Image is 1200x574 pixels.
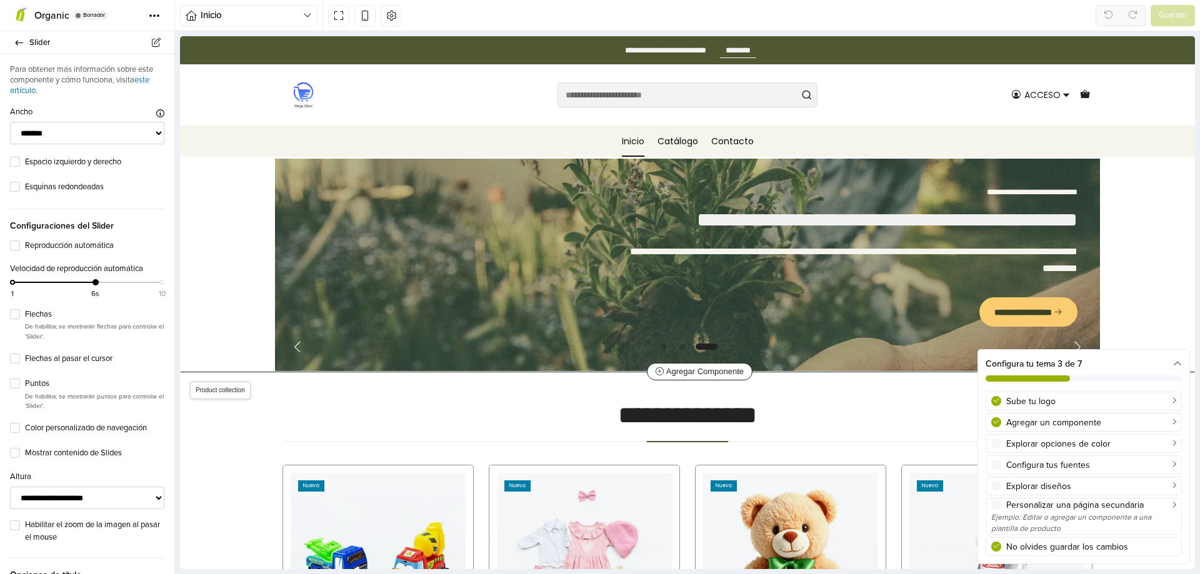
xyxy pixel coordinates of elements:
[10,75,149,96] a: este artículo
[828,50,893,68] button: Acceso
[11,288,14,299] span: 1
[1006,458,1176,472] div: Configura tus fuentes
[25,181,164,194] label: Esquinas redondeadas
[95,122,920,335] div: 3 / 3
[25,353,164,365] label: Flechas al pasar el cursor
[10,345,71,363] span: Product collection
[886,303,905,318] button: Next slide
[34,9,69,22] span: Organic
[442,89,464,121] a: Inicio
[10,106,32,119] label: Ancho
[844,54,881,63] div: Acceso
[25,240,164,252] label: Reproducción automática
[737,444,763,455] div: Nuevo
[986,392,1182,410] a: Sube tu logo
[25,322,164,341] p: De habilitar, se mostrarán flechas para controlar el 'Slider'.
[1006,540,1176,553] div: No olvides guardar los cambios
[25,422,164,435] label: Color personalizado de navegación
[978,350,1189,389] div: Configura tu tema 3 de 7
[495,303,510,318] span: Go to slide 2
[476,330,564,340] span: Agregar Componente
[10,471,31,483] label: Altura
[986,357,1182,370] div: Configura tu tema 3 de 7
[91,288,99,299] span: 6s
[324,444,351,455] div: Nuevo
[110,303,129,318] button: Previous slide
[25,309,164,321] label: Flechas
[531,444,557,455] div: Nuevo
[531,89,574,121] a: Contacto
[118,444,144,455] div: Nuevo
[25,447,164,460] label: Mostrar contenido de Slides
[1006,480,1176,493] div: Explorar diseños
[25,378,164,390] label: Puntos
[1151,5,1195,26] button: Guardar
[476,303,491,318] span: Go to slide 1
[25,392,164,411] p: De habilitar, se mostrarán puntos para controlar el 'Slider'.
[477,89,518,121] a: Catálogo
[25,519,164,543] label: Habilitar el zoom de la imagen al pasar el mouse
[897,50,912,68] button: Carro
[159,288,166,299] span: 10
[467,327,572,344] button: Agregar Componente
[1159,9,1187,22] span: Guardar
[29,34,159,51] span: Slider
[1006,416,1176,429] div: Agregar un componente
[991,512,1176,534] div: Ejemplo: Editar o agregar un componente a una plantilla de producto
[10,263,143,275] label: Velocidad de reproducción automática
[25,156,164,169] label: Espacio izquierdo y derecho
[1006,498,1176,512] div: Personalizar una página secundaria
[10,64,164,96] p: Para obtener más información sobre este componente y cómo funciona, visita .
[1006,437,1176,450] div: Explorar opciones de color
[180,5,317,26] button: Inicio
[1006,395,1176,408] div: Sube tu logo
[10,209,164,232] span: Configuraciones del Slider
[616,46,637,71] button: Submit
[514,303,539,318] span: Go to slide 3
[83,12,105,18] span: Borrador
[201,8,303,22] span: Inicio
[102,43,144,74] img: mega store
